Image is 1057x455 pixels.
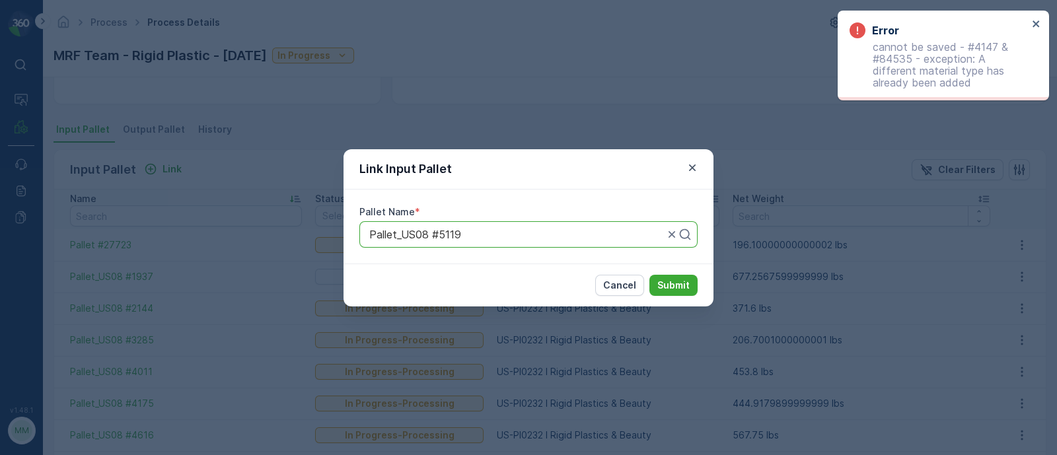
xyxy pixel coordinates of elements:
h3: Error [872,22,899,38]
p: Submit [657,279,690,292]
p: Cancel [603,279,636,292]
label: Pallet Name [359,206,415,217]
button: Cancel [595,275,644,296]
p: Link Input Pallet [359,160,452,178]
p: cannot be saved - #4147 & #84535 - exception: A different material type has already been added [850,41,1028,88]
button: close [1032,18,1041,31]
button: Submit [649,275,698,296]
